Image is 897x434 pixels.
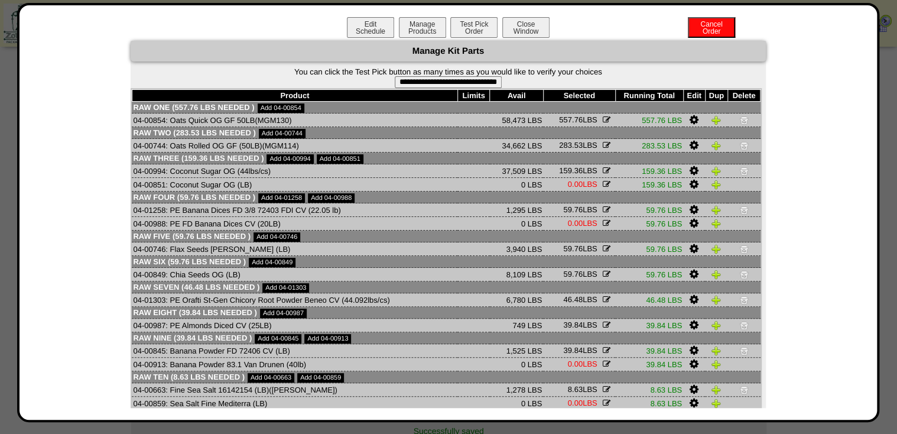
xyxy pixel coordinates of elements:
[559,166,597,175] span: LBS
[568,219,583,228] span: 0.00
[711,180,721,189] img: Duplicate Item
[563,205,597,214] span: LBS
[739,115,749,125] img: Delete Item
[711,166,721,176] img: Duplicate Item
[132,127,760,139] td: Raw Two (283.53 LBS needed )
[568,180,583,189] span: 0.00
[711,295,721,305] img: Duplicate Item
[711,244,721,254] img: Duplicate Item
[563,270,583,278] span: 59.76
[132,102,760,114] td: Raw One (557.76 LBS needed )
[258,103,304,113] a: Add 04-00854
[711,346,721,355] img: Duplicate Item
[615,293,683,307] td: 46.48 LBS
[615,139,683,153] td: 283.53 LBS
[559,115,583,124] span: 557.76
[132,344,457,358] td: 04-00845: Banana Powder FD 72406 CV (LB)
[490,268,543,281] td: 8,109 LBS
[131,41,766,61] div: Manage Kit Parts
[563,270,597,278] span: LBS
[132,383,457,397] td: 04-00663: Fine Sea Salt 16142154 (LB)([PERSON_NAME])
[615,178,683,192] td: 159.36 LBS
[563,244,597,253] span: LBS
[559,141,583,150] span: 283.53
[502,17,550,38] button: CloseWindow
[727,90,760,102] th: Delete
[490,358,543,371] td: 0 LBS
[132,281,760,293] td: Raw Seven (46.48 LBS needed )
[132,242,457,256] td: 04-00746: Flax Seeds [PERSON_NAME] (LB)
[248,373,294,383] a: Add 04-00663
[490,90,543,102] th: Avail
[563,244,583,253] span: 59.76
[490,242,543,256] td: 3,940 LBS
[615,242,683,256] td: 59.76 LBS
[132,293,457,307] td: 04-01303: PE Orafti St-Gen Chicory Root Powder Beneo CV (44.092lbs/cs)
[132,371,760,383] td: Raw Ten (8.63 LBS needed )
[563,346,583,355] span: 39.84
[711,399,721,408] img: Duplicate Item
[739,295,749,305] img: Delete Item
[711,219,721,228] img: Duplicate Item
[490,217,543,231] td: 0 LBS
[739,385,749,394] img: Delete Item
[490,319,543,332] td: 749 LBS
[568,359,583,368] span: 0.00
[568,399,597,407] span: LBS
[132,153,760,164] td: Raw Three (159.36 LBS needed )
[266,154,313,164] a: Add 04-00994
[711,115,721,125] img: Duplicate Item
[304,334,351,344] a: Add 04-00913
[262,283,309,293] a: Add 04-01303
[131,67,766,88] form: You can click the Test Pick button as many times as you would like to verify your choices
[490,164,543,178] td: 37,509 LBS
[739,320,749,330] img: Delete Item
[132,217,457,231] td: 04-00988: PE FD Banana Dices CV (20LB)
[490,397,543,410] td: 0 LBS
[615,397,683,410] td: 8.63 LBS
[563,346,597,355] span: LBS
[490,178,543,192] td: 0 LBS
[259,129,305,138] a: Add 04-00744
[132,114,457,127] td: 04-00854: Oats Quick OG GF 50LB(MGM130)
[132,231,760,242] td: Raw Five (59.76 LBS needed )
[615,203,683,217] td: 59.76 LBS
[308,193,355,203] a: Add 04-00988
[501,27,551,35] a: CloseWindow
[711,141,721,150] img: Duplicate Item
[615,383,683,397] td: 8.63 LBS
[615,90,683,102] th: Running Total
[615,319,683,332] td: 39.84 LBS
[568,219,597,228] span: LBS
[568,399,583,407] span: 0.00
[132,192,760,203] td: Raw Four (59.76 LBS needed )
[615,164,683,178] td: 159.36 LBS
[711,205,721,215] img: Duplicate Item
[739,346,749,355] img: Delete Item
[399,17,446,38] button: ManageProducts
[490,139,543,153] td: 34,662 LBS
[615,268,683,281] td: 59.76 LBS
[739,141,749,150] img: Delete Item
[457,90,489,102] th: Limits
[260,309,307,318] a: Add 04-00987
[568,385,583,394] span: 8.63
[563,320,597,329] span: LBS
[347,17,394,38] button: EditSchedule
[568,359,597,368] span: LBS
[297,373,344,383] a: Add 04-00859
[559,166,583,175] span: 159.36
[563,295,583,304] span: 46.48
[132,307,760,319] td: Raw Eight (39.84 LBS needed )
[132,90,457,102] th: Product
[132,203,457,217] td: 04-01258: PE Banana Dices FD 3/8 72403 FDI CV (22.05 lb)
[132,319,457,332] td: 04-00987: PE Almonds Diced CV (25LB)
[739,205,749,215] img: Delete Item
[317,154,363,164] a: Add 04-00851
[739,244,749,254] img: Delete Item
[132,397,457,410] td: 04-00859: Sea Salt Fine Mediterra (LB)
[563,320,583,329] span: 39.84
[615,358,683,371] td: 39.84 LBS
[739,166,749,176] img: Delete Item
[249,258,295,267] a: Add 04-00849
